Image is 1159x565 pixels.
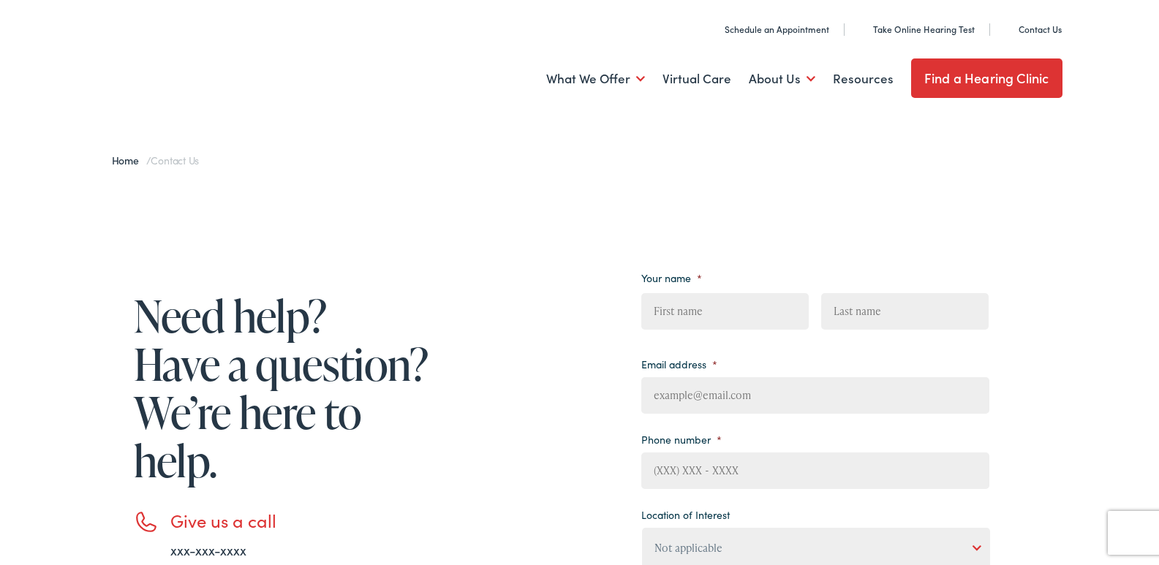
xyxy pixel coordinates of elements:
[170,510,434,531] h3: Give us a call
[112,153,146,167] a: Home
[641,452,989,489] input: (XXX) XXX - XXXX
[662,52,731,106] a: Virtual Care
[641,377,989,414] input: example@email.com
[151,153,199,167] span: Contact Us
[709,23,829,35] a: Schedule an Appointment
[857,22,867,37] img: utility icon
[641,293,809,330] input: First name
[641,433,722,446] label: Phone number
[749,52,815,106] a: About Us
[134,292,434,485] h1: Need help? Have a question? We’re here to help.
[641,357,717,371] label: Email address
[546,52,645,106] a: What We Offer
[1003,23,1062,35] a: Contact Us
[821,293,989,330] input: Last name
[857,23,975,35] a: Take Online Hearing Test
[641,271,702,284] label: Your name
[170,541,246,559] a: xxx-xxx-xxxx
[911,58,1062,98] a: Find a Hearing Clinic
[112,153,200,167] span: /
[641,508,730,521] label: Location of Interest
[709,22,719,37] img: utility icon
[833,52,894,106] a: Resources
[1003,22,1013,37] img: utility icon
